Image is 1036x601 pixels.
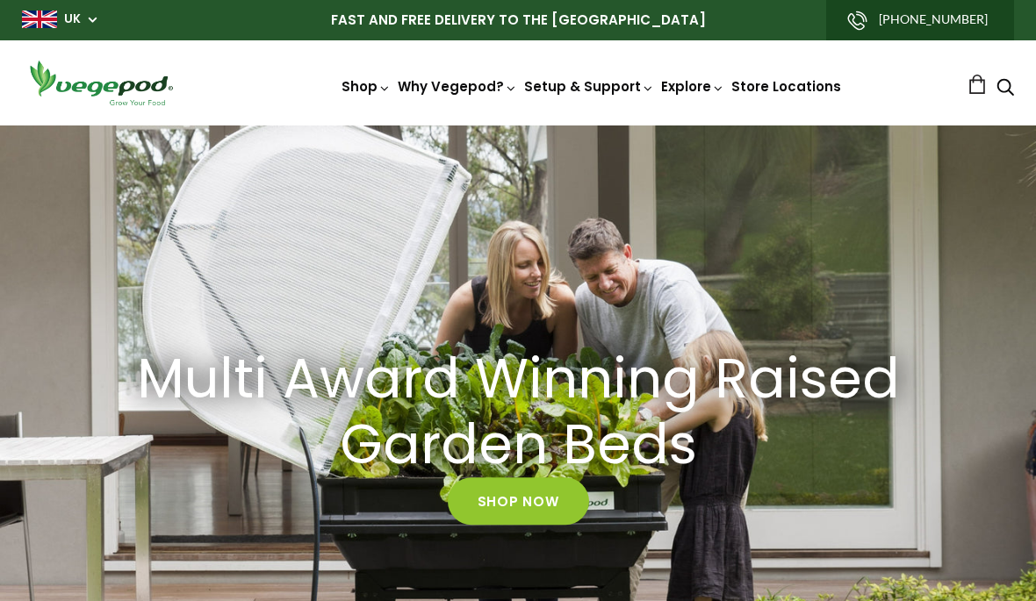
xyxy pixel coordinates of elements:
a: Store Locations [731,77,841,96]
a: Setup & Support [524,77,654,96]
a: Multi Award Winning Raised Garden Beds [100,347,937,478]
h2: Multi Award Winning Raised Garden Beds [123,347,913,478]
a: Shop Now [448,478,589,526]
img: gb_large.png [22,11,57,28]
a: Why Vegepod? [398,77,517,96]
a: UK [64,11,81,28]
a: Explore [661,77,724,96]
a: Search [996,80,1014,98]
img: Vegepod [22,58,180,108]
a: Shop [342,77,391,96]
